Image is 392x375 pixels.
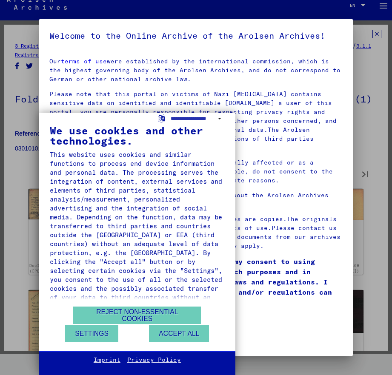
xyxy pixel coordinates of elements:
button: Settings [65,325,118,342]
div: This website uses cookies and similar functions to process end device information and personal da... [50,150,225,311]
div: We use cookies and other technologies. [50,125,225,146]
button: Accept all [149,325,209,342]
a: Privacy Policy [127,356,181,364]
button: Reject non-essential cookies [73,307,201,324]
a: Imprint [94,356,120,364]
